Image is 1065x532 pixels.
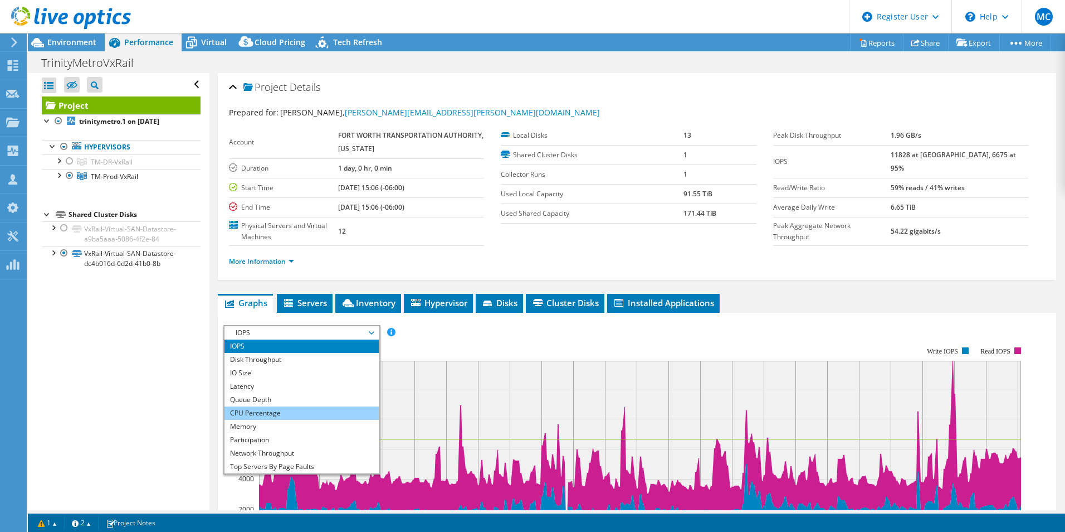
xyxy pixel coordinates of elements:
span: Graphs [223,297,267,308]
h1: TrinityMetroVxRail [36,57,151,69]
b: [DATE] 15:06 (-06:00) [338,202,404,212]
a: [PERSON_NAME][EMAIL_ADDRESS][PERSON_NAME][DOMAIN_NAME] [345,107,600,118]
b: 11828 at [GEOGRAPHIC_DATA], 6675 at 95% [891,150,1016,173]
span: Inventory [341,297,395,308]
label: Local Disks [501,130,683,141]
span: Details [290,80,320,94]
label: Peak Aggregate Network Throughput [773,220,891,243]
b: 91.55 TiB [683,189,712,199]
span: Hypervisor [409,297,467,308]
a: More [999,34,1051,51]
div: Shared Cluster Disks [69,208,201,221]
label: IOPS [773,156,891,167]
a: Project Notes [98,516,163,530]
span: Cluster Disks [531,297,599,308]
b: trinitymetro.1 on [DATE] [79,117,159,126]
b: 1 [683,170,687,179]
a: Project [42,96,201,114]
a: 2 [64,516,99,530]
label: Physical Servers and Virtual Machines [229,220,338,243]
a: Reports [850,34,903,51]
span: Disks [481,297,517,308]
label: Prepared for: [229,107,279,118]
b: 1 [683,150,687,159]
a: TM-DR-VxRail [42,154,201,169]
text: 2000 [238,505,254,514]
span: Servers [282,297,327,308]
b: 171.44 TiB [683,209,716,218]
span: Project [243,82,287,93]
b: 13 [683,130,691,140]
span: Cloud Pricing [255,37,305,47]
label: Start Time [229,182,338,194]
a: VxRail-Virtual-SAN-Datastore-dc4b016d-6d2d-41b0-8b [42,246,201,271]
b: 1.96 GB/s [891,130,921,140]
label: Account [229,137,338,148]
b: 6.65 TiB [891,202,916,212]
b: FORT WORTH TRANSPORTATION AUTHORITY, [US_STATE] [338,130,483,153]
li: IOPS [224,340,379,353]
span: TM-Prod-VxRail [91,172,138,181]
li: Participation [224,433,379,447]
span: Performance [124,37,173,47]
span: Virtual [201,37,227,47]
a: Share [903,34,949,51]
a: TM-Prod-VxRail [42,169,201,183]
text: Write IOPS [927,347,958,355]
li: Network Throughput [224,447,379,460]
a: Export [948,34,1000,51]
li: Latency [224,380,379,393]
label: Used Shared Capacity [501,208,683,219]
span: TM-DR-VxRail [91,157,133,167]
label: Average Daily Write [773,202,891,213]
b: 59% reads / 41% writes [891,183,965,192]
b: [DATE] 15:06 (-06:00) [338,183,404,192]
label: Duration [229,163,338,174]
span: Installed Applications [613,297,714,308]
a: VxRail-Virtual-SAN-Datastore-a9ba5aaa-5086-4f2e-84 [42,221,201,246]
svg: \n [965,12,975,22]
li: IO Size [224,366,379,380]
span: Tech Refresh [333,37,382,47]
label: Peak Disk Throughput [773,130,891,141]
a: Hypervisors [42,140,201,154]
b: 1 day, 0 hr, 0 min [338,163,392,173]
label: Used Local Capacity [501,188,683,200]
label: Shared Cluster Disks [501,149,683,161]
text: 4000 [238,474,254,483]
a: More Information [229,257,294,266]
label: Read/Write Ratio [773,182,891,194]
li: CPU Percentage [224,407,379,420]
li: Top Servers By Page Faults [224,460,379,473]
b: 54.22 gigabits/s [891,226,941,236]
a: 1 [30,516,65,530]
span: Environment [47,37,96,47]
label: End Time [229,202,338,213]
li: Disk Throughput [224,353,379,366]
span: IOPS [230,326,373,340]
li: Memory [224,420,379,433]
span: [PERSON_NAME], [280,107,600,118]
text: Read IOPS [980,347,1010,355]
a: trinitymetro.1 on [DATE] [42,114,201,129]
li: Queue Depth [224,393,379,407]
b: 12 [338,226,346,236]
label: Collector Runs [501,169,683,180]
span: MC [1035,8,1053,26]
